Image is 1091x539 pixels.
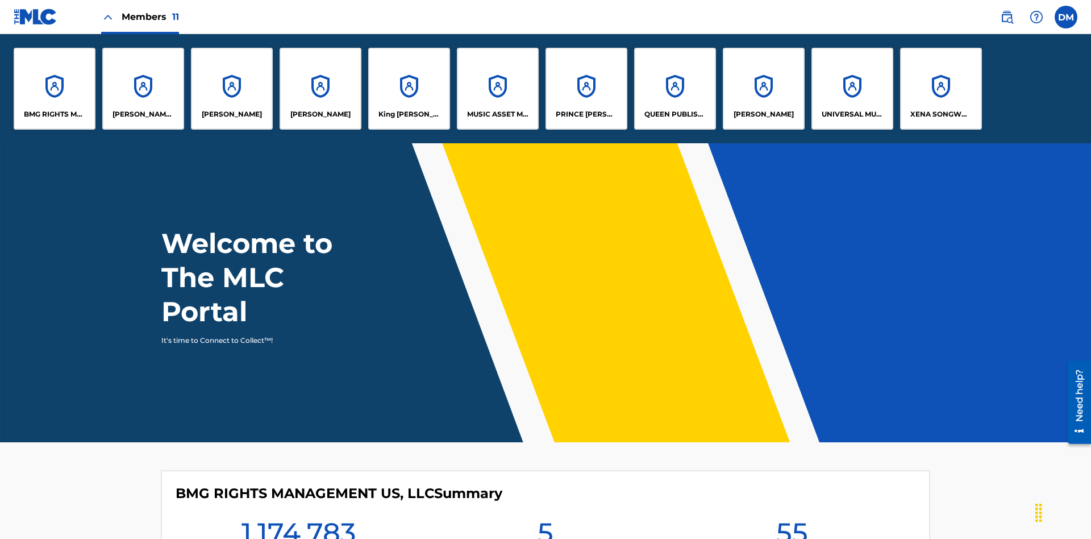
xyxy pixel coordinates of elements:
a: AccountsBMG RIGHTS MANAGEMENT US, LLC [14,48,95,130]
div: Help [1025,6,1048,28]
h1: Welcome to The MLC Portal [161,226,374,329]
div: Drag [1030,496,1048,530]
a: AccountsMUSIC ASSET MANAGEMENT (MAM) [457,48,539,130]
img: search [1000,10,1014,24]
a: Public Search [996,6,1018,28]
a: Accounts[PERSON_NAME] [280,48,361,130]
a: Accounts[PERSON_NAME] [191,48,273,130]
p: PRINCE MCTESTERSON [556,109,618,119]
p: CLEO SONGWRITER [113,109,174,119]
span: Members [122,10,179,23]
p: RONALD MCTESTERSON [734,109,794,119]
img: MLC Logo [14,9,57,25]
iframe: Chat Widget [1034,484,1091,539]
a: Accounts[PERSON_NAME] SONGWRITER [102,48,184,130]
div: User Menu [1055,6,1077,28]
p: EYAMA MCSINGER [290,109,351,119]
span: 11 [172,11,179,22]
a: AccountsQUEEN PUBLISHA [634,48,716,130]
a: Accounts[PERSON_NAME] [723,48,805,130]
p: MUSIC ASSET MANAGEMENT (MAM) [467,109,529,119]
p: It's time to Connect to Collect™! [161,335,359,346]
a: AccountsPRINCE [PERSON_NAME] [545,48,627,130]
p: UNIVERSAL MUSIC PUB GROUP [822,109,884,119]
p: BMG RIGHTS MANAGEMENT US, LLC [24,109,86,119]
h4: BMG RIGHTS MANAGEMENT US, LLC [176,485,502,502]
a: AccountsKing [PERSON_NAME] [368,48,450,130]
iframe: Resource Center [1059,356,1091,450]
img: Close [101,10,115,24]
a: AccountsXENA SONGWRITER [900,48,982,130]
p: ELVIS COSTELLO [202,109,262,119]
p: QUEEN PUBLISHA [644,109,706,119]
p: XENA SONGWRITER [910,109,972,119]
img: help [1030,10,1043,24]
p: King McTesterson [378,109,440,119]
a: AccountsUNIVERSAL MUSIC PUB GROUP [811,48,893,130]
